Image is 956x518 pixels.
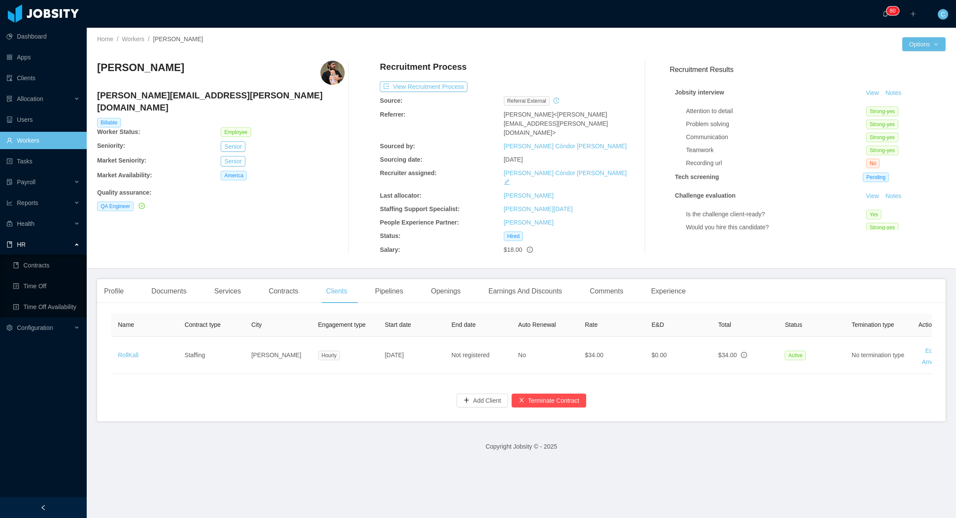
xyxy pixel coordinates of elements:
[245,337,311,374] td: [PERSON_NAME]
[221,156,245,166] button: Senior
[644,279,693,303] div: Experience
[117,36,118,42] span: /
[675,192,736,199] strong: Challenge evaluation
[918,344,943,358] button: Edit
[17,220,34,227] span: Health
[7,132,80,149] a: icon: userWorkers
[221,127,251,137] span: Employee
[451,321,476,328] span: End date
[686,120,866,129] div: Problem solving
[87,432,956,462] footer: Copyright Jobsity © - 2025
[7,241,13,248] i: icon: book
[504,231,523,241] span: Hired
[380,61,467,73] h4: Recruitment Process
[385,352,404,358] span: [DATE]
[852,321,894,328] span: Temination type
[481,279,569,303] div: Earnings And Discounts
[137,202,145,209] a: icon: check-circle
[845,337,911,374] td: No termination type
[380,81,467,92] button: icon: exportView Recruitment Process
[368,279,410,303] div: Pipelines
[139,203,145,209] i: icon: check-circle
[741,352,747,358] span: info-circle
[7,325,13,331] i: icon: setting
[122,36,144,42] a: Workers
[207,279,248,303] div: Services
[504,246,522,253] span: $18.00
[7,221,13,227] i: icon: medicine-box
[866,107,898,116] span: Strong-yes
[97,279,131,303] div: Profile
[380,219,459,226] b: People Experience Partner:
[652,321,664,328] span: E&D
[866,146,898,155] span: Strong-yes
[504,111,608,136] span: <[PERSON_NAME][EMAIL_ADDRESS][PERSON_NAME][DOMAIN_NAME]>
[318,351,340,360] span: Hourly
[380,192,421,199] b: Last allocator:
[652,352,667,358] span: $0.00
[380,246,400,253] b: Salary:
[675,89,724,96] strong: Jobsity interview
[527,247,533,253] span: info-circle
[118,352,138,358] a: RollKall
[262,279,305,303] div: Contracts
[718,321,731,328] span: Total
[144,279,193,303] div: Documents
[890,7,893,15] p: 8
[686,133,866,142] div: Communication
[578,337,645,374] td: $34.00
[17,199,38,206] span: Reports
[882,191,905,202] button: Notes
[380,143,415,150] b: Sourced by:
[457,394,508,407] button: icon: plusAdd Client
[504,156,523,163] span: [DATE]
[380,97,402,104] b: Source:
[7,96,13,102] i: icon: solution
[686,107,866,116] div: Attention to detail
[785,351,806,360] span: Active
[504,219,554,226] a: [PERSON_NAME]
[941,9,945,20] span: C
[380,83,467,90] a: icon: exportView Recruitment Process
[7,111,80,128] a: icon: robotUsers
[7,49,80,66] a: icon: appstoreApps
[97,202,134,211] span: QA Engineer
[7,200,13,206] i: icon: line-chart
[686,146,866,155] div: Teamwork
[518,321,556,328] span: Auto Renewal
[686,223,866,232] div: Would you hire this candidate?
[866,133,898,142] span: Strong-yes
[675,173,719,180] strong: Tech screening
[902,37,946,51] button: Optionsicon: down
[97,61,184,75] h3: [PERSON_NAME]
[504,143,627,150] a: [PERSON_NAME] Cóndor [PERSON_NAME]
[153,36,203,42] span: [PERSON_NAME]
[7,179,13,185] i: icon: file-protect
[97,172,152,179] b: Market Availability:
[511,337,578,374] td: No
[97,189,151,196] b: Quality assurance :
[686,159,866,168] div: Recording url
[504,96,550,106] span: Referral external
[13,277,80,295] a: icon: profileTime Off
[221,141,245,152] button: Senior
[185,352,205,358] span: Staffing
[7,28,80,45] a: icon: pie-chartDashboard
[385,321,411,328] span: Start date
[319,279,354,303] div: Clients
[583,279,630,303] div: Comments
[221,171,247,180] span: America
[97,142,125,149] b: Seniority:
[686,210,866,219] div: Is the challenge client-ready?
[504,111,554,118] span: [PERSON_NAME]
[17,241,26,248] span: HR
[504,179,510,185] i: icon: edit
[886,7,899,15] sup: 80
[866,223,898,232] span: Strong-yes
[318,321,366,328] span: Engagement type
[97,89,345,114] h4: [PERSON_NAME][EMAIL_ADDRESS][PERSON_NAME][DOMAIN_NAME]
[504,192,554,199] a: [PERSON_NAME]
[512,394,586,407] button: icon: closeTerminate Contract
[863,173,889,182] span: Pending
[380,111,405,118] b: Referrer:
